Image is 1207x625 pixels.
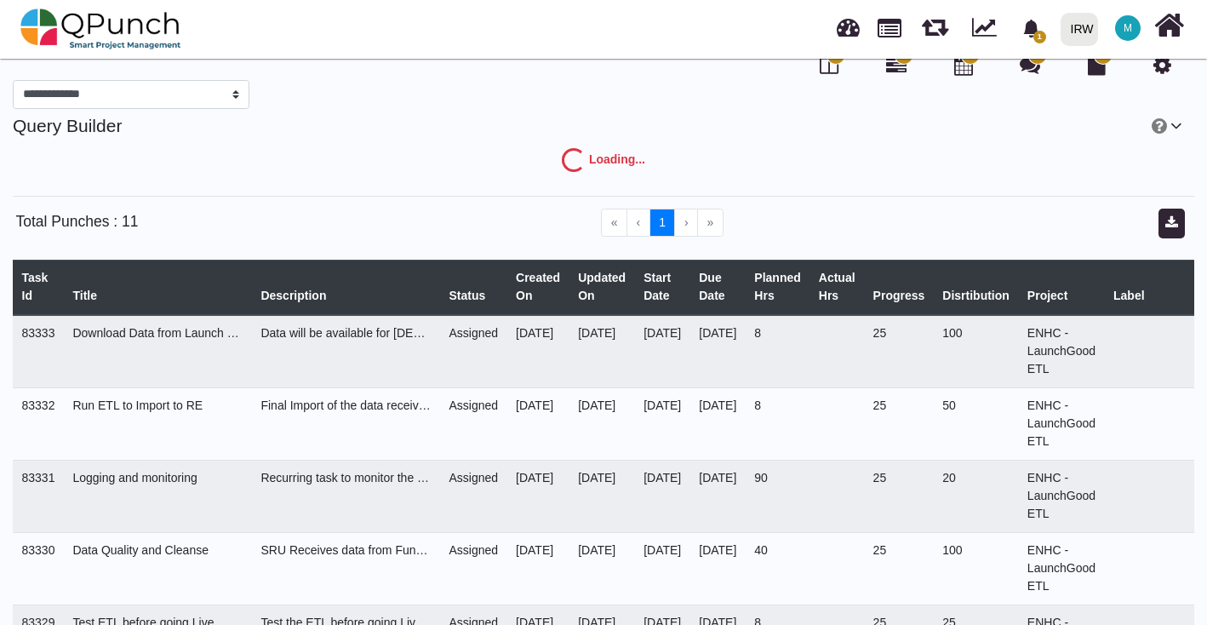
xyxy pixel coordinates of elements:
[873,287,925,305] div: Progress
[864,532,934,605] td: 25
[569,460,635,532] td: [DATE]
[13,460,64,532] td: 83331
[251,209,1074,238] ul: Pagination
[1071,14,1094,44] div: IRW
[569,532,635,605] td: [DATE]
[449,324,498,342] div: Assigned
[934,532,1019,605] td: 100
[690,460,746,532] td: [DATE]
[942,287,1010,305] div: Disrtibution
[922,9,948,37] span: Releases
[1088,54,1106,75] i: Document Library
[507,460,569,532] td: [DATE]
[72,469,243,487] div: Logging and monitoring
[1149,116,1170,135] a: Help
[589,152,645,165] strong: Loading...
[72,542,243,559] div: Data Quality and Cleanse
[72,287,243,305] div: Title
[635,532,690,605] td: [DATE]
[746,387,809,460] td: 8
[1016,13,1046,43] div: Notification
[699,269,736,305] div: Due Date
[13,532,64,605] td: 83330
[954,54,973,75] i: Calendar
[746,315,809,388] td: 8
[690,387,746,460] td: [DATE]
[1022,20,1040,37] svg: bell fill
[864,387,934,460] td: 25
[569,315,635,388] td: [DATE]
[886,54,907,75] i: Gantt
[13,387,64,460] td: 83332
[635,387,690,460] td: [DATE]
[260,397,431,415] div: <p>Final Import of the data received against the Fund Raising done on the Launch Good platform</p>
[1018,460,1104,532] td: ENHC -LaunchGood ETL
[260,542,431,559] div: <p> SRU Receives data from Fundraising &amp; LG to verify and cleanse</p>
[578,269,626,305] div: Updated On
[934,460,1019,532] td: 20
[16,213,251,231] h5: Total Punches : 11
[72,397,243,415] div: Run ETL to Import to RE
[1018,315,1104,388] td: ENHC -LaunchGood ETL
[516,269,560,305] div: Created On
[820,54,838,75] i: Board
[934,315,1019,388] td: 100
[864,460,934,532] td: 25
[690,315,746,388] td: [DATE]
[746,460,809,532] td: 90
[1027,287,1095,305] div: Project
[1154,9,1184,42] i: Home
[507,315,569,388] td: [DATE]
[878,11,901,37] span: Projects
[690,532,746,605] td: [DATE]
[644,269,681,305] div: Start Date
[635,460,690,532] td: [DATE]
[837,10,860,36] span: Dashboard
[1115,15,1141,41] span: Mariam
[20,3,181,54] img: qpunch-sp.fa6292f.png
[886,61,907,75] a: 12
[449,542,498,559] div: Assigned
[1012,1,1054,54] a: bell fill1
[260,287,431,305] div: Description
[449,287,498,305] div: Status
[649,209,676,238] button: Go to page 1
[1018,387,1104,460] td: ENHC -LaunchGood ETL
[72,324,243,342] div: Download Data from Launch Good Platform
[1124,23,1132,33] span: M
[635,315,690,388] td: [DATE]
[1053,1,1105,57] a: IRW
[1018,532,1104,605] td: ENHC -LaunchGood ETL
[754,269,800,305] div: Planned Hrs
[449,469,498,487] div: Assigned
[260,469,431,487] div: Recurring task to monitor the process from the start to the end.
[1105,1,1151,55] a: M
[260,324,431,342] div: <p>Data will be available for Islamic Relief UK Fundraising Team</p>
[1020,54,1040,75] i: Punch Discussion
[934,387,1019,460] td: 50
[746,532,809,605] td: 40
[1033,31,1046,43] span: 1
[819,269,855,305] div: Actual Hrs
[13,315,64,388] td: 83333
[964,1,1012,57] div: Dynamic Report
[507,532,569,605] td: [DATE]
[569,387,635,460] td: [DATE]
[22,269,55,305] div: Task Id
[507,387,569,460] td: [DATE]
[864,315,934,388] td: 25
[449,397,498,415] div: Assigned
